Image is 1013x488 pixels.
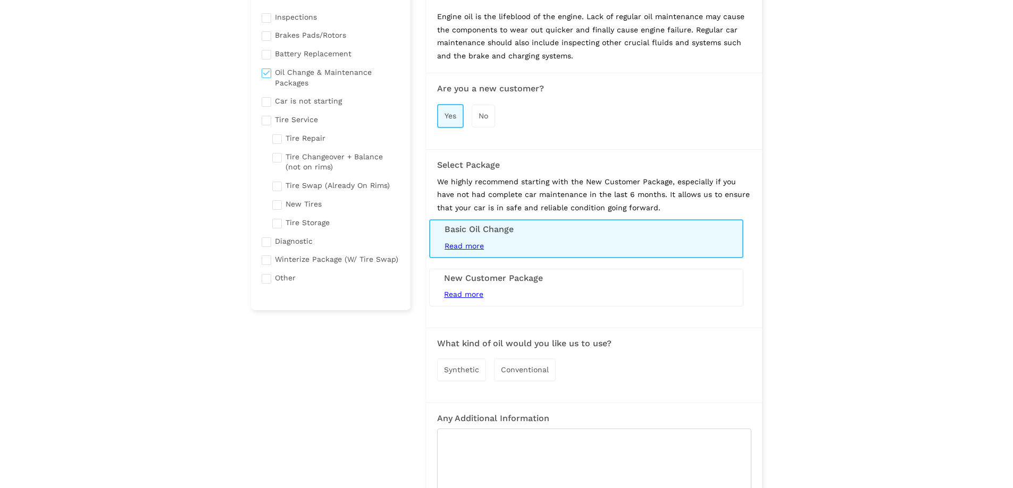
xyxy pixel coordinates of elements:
[437,160,751,170] h3: Select Package
[479,112,488,120] span: No
[437,339,751,348] h3: What kind of oil would you like us to use?
[444,290,483,298] span: Read more
[445,242,484,250] span: Read more
[501,365,549,374] span: Conventional
[437,414,751,423] h3: Any Additional Information
[437,84,544,93] h3: Are you a new customer?
[437,175,751,215] p: We highly recommend starting with the New Customer Package, especially if you have not had comple...
[444,365,479,374] span: Synthetic
[445,112,456,120] span: Yes
[444,273,729,283] h3: New Customer Package
[445,225,728,234] h3: Basic Oil Change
